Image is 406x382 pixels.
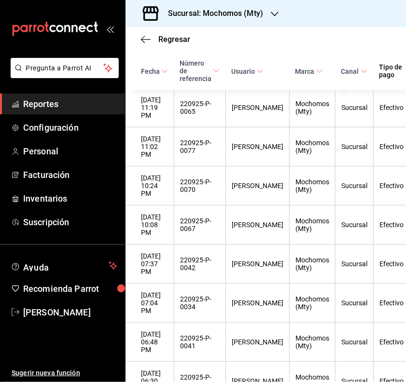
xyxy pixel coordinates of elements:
span: Número de referencia [180,59,220,82]
div: [DATE] 07:04 PM [141,291,168,314]
h3: Sucursal: Mochomos (Mty) [160,8,263,19]
div: Mochomos (Mty) [295,217,329,232]
span: Pregunta a Parrot AI [26,63,104,73]
div: Mochomos (Mty) [295,178,329,193]
div: 220925-P-0034 [180,295,220,311]
div: Sucursal [341,299,367,307]
a: Pregunta a Parrot AI [7,70,119,80]
div: 220925-P-0067 [180,217,220,232]
div: [PERSON_NAME] [232,221,283,229]
div: [PERSON_NAME] [232,260,283,268]
div: Sucursal [341,338,367,346]
span: Personal [23,145,117,158]
div: [PERSON_NAME] [232,143,283,150]
div: 220925-P-0065 [180,100,220,115]
div: Sucursal [341,182,367,190]
div: [DATE] 07:37 PM [141,252,168,275]
div: Sucursal [341,221,367,229]
div: [PERSON_NAME] [232,299,283,307]
div: 220925-P-0041 [180,334,220,350]
div: [PERSON_NAME] [232,182,283,190]
div: [DATE] 11:19 PM [141,96,168,119]
span: Ayuda [23,260,105,272]
button: Pregunta a Parrot AI [11,58,119,78]
div: 220925-P-0042 [180,256,220,272]
button: open_drawer_menu [106,25,114,33]
div: [DATE] 10:24 PM [141,174,168,197]
div: [DATE] 11:02 PM [141,135,168,158]
button: Regresar [141,35,190,44]
span: Configuración [23,121,117,134]
span: Canal [341,68,367,75]
div: Mochomos (Mty) [295,100,329,115]
span: Regresar [158,35,190,44]
div: Sucursal [341,143,367,150]
div: Sucursal [341,260,367,268]
span: Usuario [231,68,263,75]
div: [PERSON_NAME] [232,338,283,346]
div: Mochomos (Mty) [295,256,329,272]
div: 220925-P-0070 [180,178,220,193]
div: [DATE] 06:48 PM [141,330,168,354]
span: Recomienda Parrot [23,282,117,295]
div: [PERSON_NAME] [232,104,283,111]
span: Reportes [23,97,117,110]
span: Suscripción [23,216,117,229]
div: Mochomos (Mty) [295,334,329,350]
div: Sucursal [341,104,367,111]
span: Facturación [23,168,117,181]
div: 220925-P-0077 [180,139,220,154]
div: Mochomos (Mty) [295,139,329,154]
span: [PERSON_NAME] [23,306,117,319]
span: Marca [295,68,322,75]
div: Mochomos (Mty) [295,295,329,311]
div: [DATE] 10:08 PM [141,213,168,236]
span: Fecha [141,68,168,75]
span: Inventarios [23,192,117,205]
span: Sugerir nueva función [12,368,117,378]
